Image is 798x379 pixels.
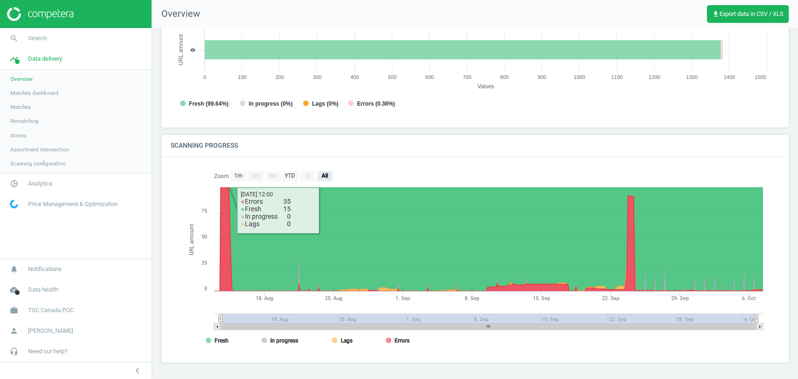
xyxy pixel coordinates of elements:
tspan: 8. Sep [465,295,479,301]
text: 1400 [724,74,735,80]
i: person [5,322,23,340]
tspan: Values [477,83,494,90]
span: Overview [152,7,200,21]
i: chevron_left [132,365,143,376]
span: Export data in CSV / XLS [712,10,784,18]
text: 1300 [686,74,697,80]
text: 1y [305,172,311,179]
i: notifications [5,260,23,278]
span: Assortment intersection [10,146,69,153]
tspan: Lags (0%) [312,100,338,107]
span: 0 [287,213,290,220]
tspan: Fresh [215,337,229,344]
h4: Scanning progress [161,135,247,157]
text: 100 [238,74,246,80]
text: 75 [201,208,207,214]
span: 15 [283,205,290,213]
tspan: 6. Oct [742,295,756,301]
span: ● [241,213,244,220]
tspan: 18. Aug [256,295,273,301]
span: Analytics [28,179,52,188]
span: ● [241,205,244,213]
span: [PERSON_NAME] [28,327,73,335]
text: 1100 [611,74,622,80]
span: ● [241,220,244,228]
span: 35 [283,198,290,205]
tspan: Fresh (99.64%) [189,100,229,107]
text: 400 [350,74,359,80]
span: Notifications [28,265,62,273]
span: In progress [241,213,287,220]
span: [DATE] 12:00 [241,191,290,228]
text: 900 [538,74,546,80]
i: get_app [712,10,719,18]
text: All [321,172,328,179]
tspan: Errors (0.36%) [357,100,395,107]
tspan: URL amount [178,34,184,66]
tspan: 15. Sep [532,295,550,301]
span: Errors [241,198,272,205]
span: Data health [28,286,58,294]
span: Need our help? [28,347,67,356]
text: 700 [463,74,471,80]
i: search [5,29,23,47]
text: 1500 [755,74,766,80]
text: 50 [201,234,207,240]
img: wGWNvw8QSZomAAAAABJRU5ErkJggg== [10,200,18,208]
text: 3m [252,172,260,179]
text: 200 [275,74,284,80]
tspan: In progress [270,337,298,344]
tspan: 22. Sep [602,295,619,301]
span: Search [28,34,47,43]
text: 0 [204,286,207,292]
i: timeline [5,50,23,68]
button: chevron_left [126,365,149,377]
i: cloud_done [5,281,23,299]
span: Scanning configuration [10,160,65,167]
tspan: In progress (0%) [249,100,293,107]
span: Overview [10,75,33,83]
text: 0 [203,74,206,80]
text: 1000 [574,74,585,80]
span: Matches dashboard [10,89,58,97]
text: 500 [388,74,396,80]
tspan: URL amount [188,224,195,255]
text: 800 [500,74,509,80]
text: Zoom [214,173,229,179]
span: 0 [287,220,290,228]
span: ● [241,198,244,205]
span: Lags [241,220,268,228]
span: Price Management & Optimization [28,200,118,208]
text: 300 [313,74,321,80]
button: get_appExport data in CSV / XLS [707,5,789,23]
span: Rematching [10,117,39,125]
span: Data delivery [28,55,62,63]
span: Stores [10,132,26,139]
tspan: Errors [395,337,410,344]
text: 6m [269,172,277,179]
tspan: 29. Sep [671,295,688,301]
span: TSC Canada POC [28,306,74,315]
tspan: 25. Aug [325,295,342,301]
i: pie_chart_outlined [5,175,23,193]
text: 1200 [648,74,660,80]
text: 600 [425,74,434,80]
i: work [5,301,23,319]
span: Matches [10,103,31,111]
tspan: Lags [340,337,352,344]
text: 25 [201,260,207,266]
text: 0 [189,49,196,52]
img: ajHJNr6hYgQAAAAASUVORK5CYII= [7,7,73,21]
tspan: 1. Sep [395,295,410,301]
span: Fresh [241,205,270,213]
text: 1m [234,172,243,179]
i: headset_mic [5,343,23,360]
text: YTD [285,172,295,179]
